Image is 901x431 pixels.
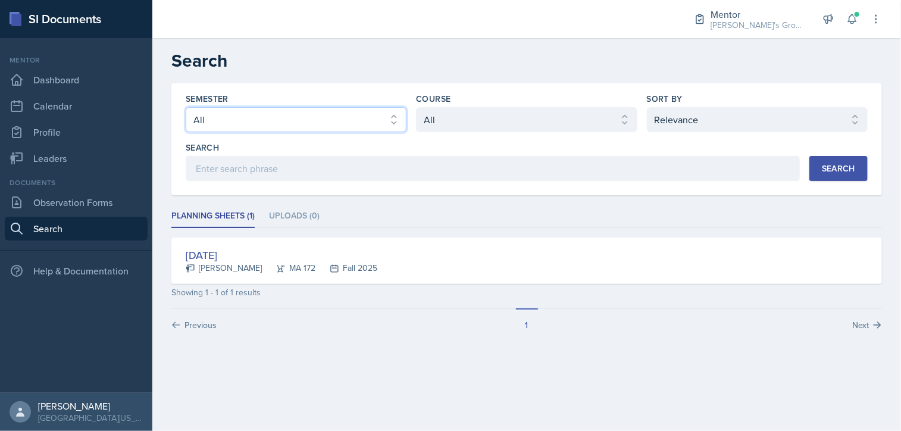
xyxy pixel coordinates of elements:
input: Enter search phrase [186,156,800,181]
div: Mentor [5,55,148,65]
button: Search [809,156,868,181]
button: Next [850,308,882,331]
li: Planning Sheets (1) [171,205,255,228]
a: Profile [5,120,148,144]
h2: Search [171,50,882,71]
div: Documents [5,177,148,188]
label: Sort By [647,93,683,105]
div: [DATE] [186,247,377,263]
a: Dashboard [5,68,148,92]
div: Help & Documentation [5,259,148,283]
div: [PERSON_NAME]'s Group / Fall 2025 [711,19,806,32]
label: Course [416,93,450,105]
button: 1 [516,308,538,331]
button: Previous [171,308,219,331]
div: [GEOGRAPHIC_DATA][US_STATE] in [GEOGRAPHIC_DATA] [38,412,143,424]
a: Leaders [5,146,148,170]
label: Search [186,142,219,154]
div: MA 172 [262,262,315,274]
div: Mentor [711,7,806,21]
div: Search [822,164,855,173]
div: Fall 2025 [315,262,377,274]
div: [PERSON_NAME] [186,262,262,274]
label: Semester [186,93,229,105]
div: [PERSON_NAME] [38,400,143,412]
div: Showing 1 - 1 of 1 results [171,286,882,299]
li: Uploads (0) [269,205,320,228]
a: Search [5,217,148,241]
a: Calendar [5,94,148,118]
a: Observation Forms [5,190,148,214]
